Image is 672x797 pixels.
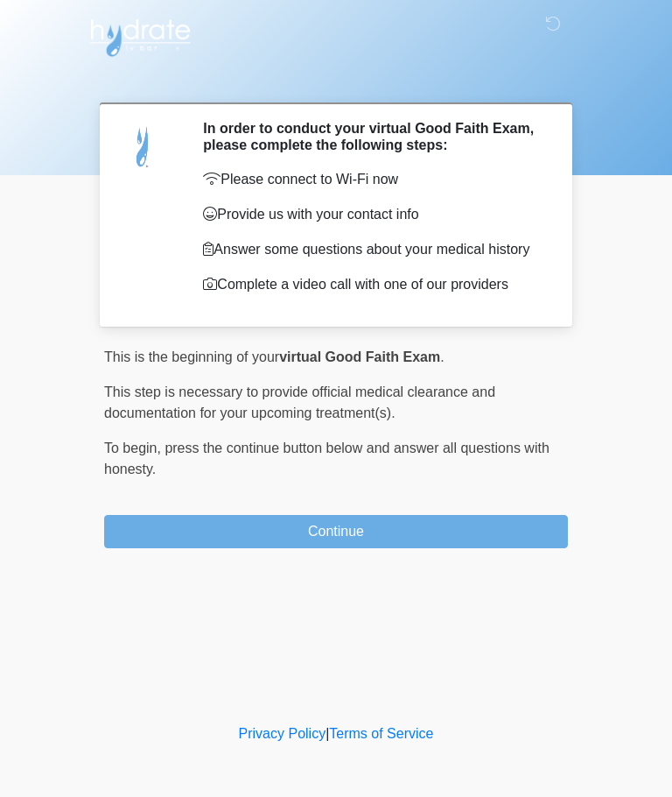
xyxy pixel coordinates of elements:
[104,515,568,548] button: Continue
[239,726,326,741] a: Privacy Policy
[117,120,170,173] img: Agent Avatar
[329,726,433,741] a: Terms of Service
[279,349,440,364] strong: virtual Good Faith Exam
[87,13,193,58] img: Hydrate IV Bar - Arcadia Logo
[104,384,495,420] span: This step is necessary to provide official medical clearance and documentation for your upcoming ...
[104,349,279,364] span: This is the beginning of your
[91,63,581,95] h1: ‎ ‎ ‎ ‎
[104,441,164,455] span: To begin,
[203,169,542,190] p: Please connect to Wi-Fi now
[203,204,542,225] p: Provide us with your contact info
[325,726,329,741] a: |
[440,349,444,364] span: .
[203,274,542,295] p: Complete a video call with one of our providers
[203,120,542,153] h2: In order to conduct your virtual Good Faith Exam, please complete the following steps:
[104,441,549,476] span: press the continue button below and answer all questions with honesty.
[203,239,542,260] p: Answer some questions about your medical history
